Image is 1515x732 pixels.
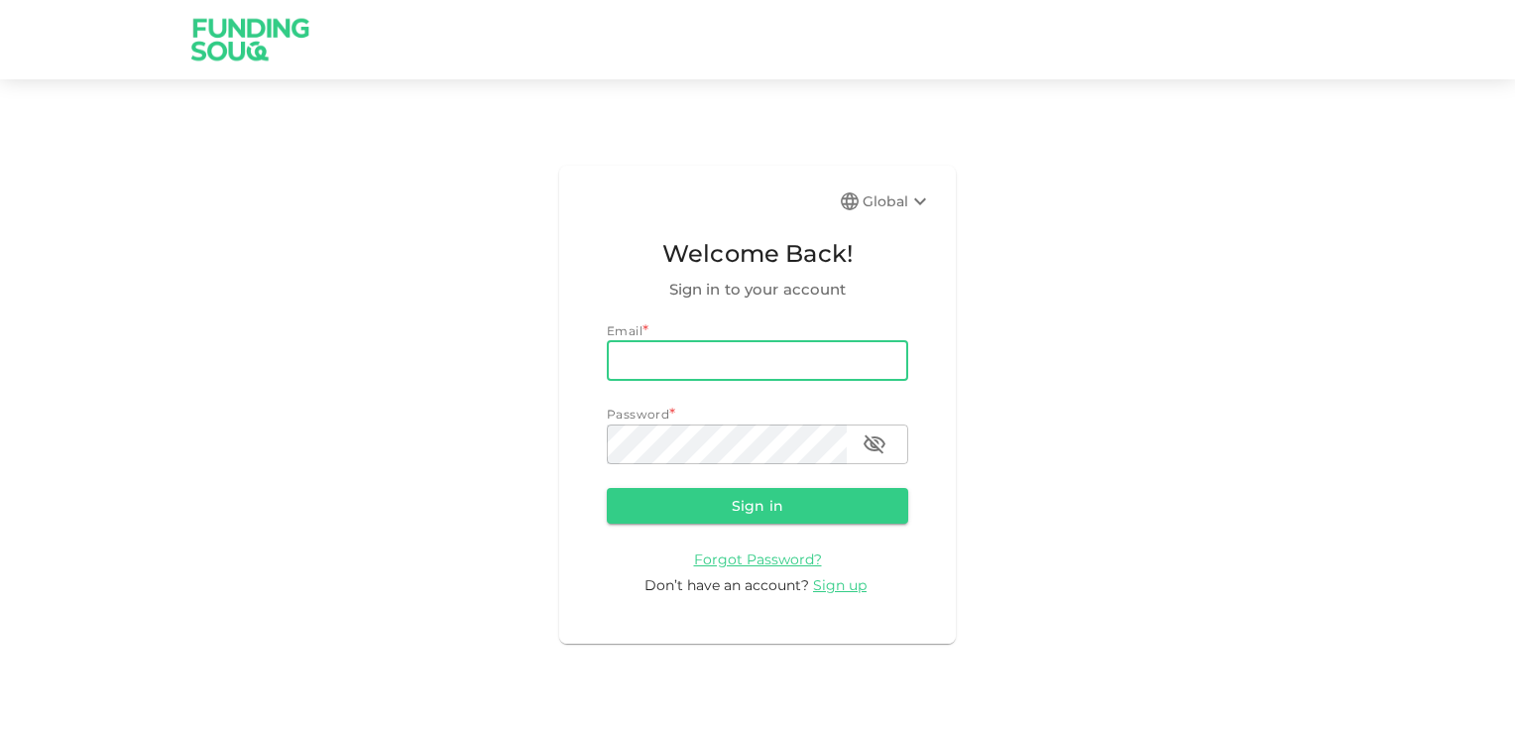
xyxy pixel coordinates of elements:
[863,189,932,213] div: Global
[813,576,867,594] span: Sign up
[607,323,642,338] span: Email
[644,576,809,594] span: Don’t have an account?
[694,550,822,568] span: Forgot Password?
[607,425,847,464] input: password
[607,407,669,422] span: Password
[694,549,822,568] a: Forgot Password?
[607,278,908,302] span: Sign in to your account
[607,488,908,524] button: Sign in
[607,341,908,381] input: email
[607,235,908,273] span: Welcome Back!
